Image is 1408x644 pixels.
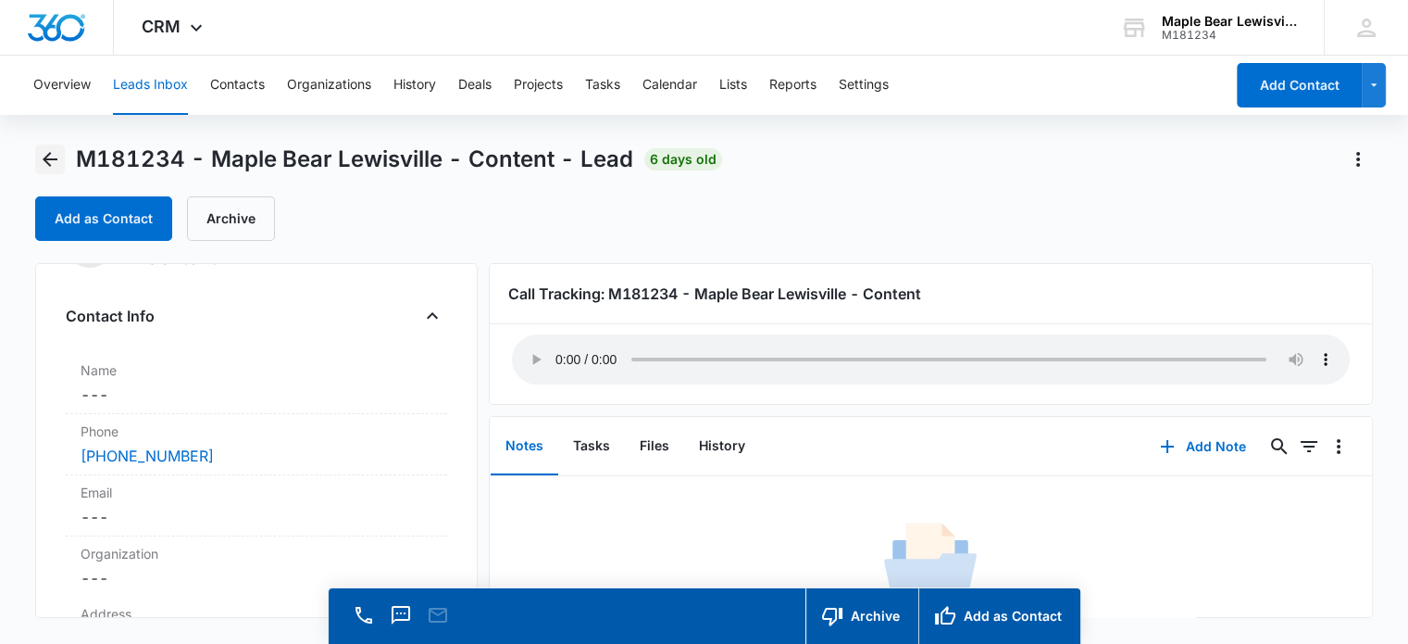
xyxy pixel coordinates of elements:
[393,56,436,115] button: History
[66,353,447,414] div: Name---
[66,414,447,475] div: Phone[PHONE_NUMBER]
[66,305,155,327] h4: Contact Info
[1162,14,1297,29] div: account name
[918,588,1080,644] button: Add as Contact
[508,283,1353,305] h3: Call Tracking: M181234 - Maple Bear Lewisville - Content
[1141,424,1265,469] button: Add Note
[514,56,563,115] button: Projects
[351,613,377,629] a: Call
[839,56,889,115] button: Settings
[81,360,432,380] label: Name
[417,301,447,331] button: Close
[684,418,760,475] button: History
[1343,145,1373,174] button: Actions
[625,418,684,475] button: Files
[388,602,414,628] button: Text
[33,56,91,115] button: Overview
[81,483,432,502] label: Email
[81,544,432,563] label: Organization
[35,196,172,241] button: Add as Contact
[769,56,816,115] button: Reports
[388,613,414,629] a: Text
[81,506,432,528] dd: ---
[1162,29,1297,42] div: account id
[81,604,432,624] label: Address
[81,445,214,467] a: [PHONE_NUMBER]
[142,17,181,36] span: CRM
[558,418,625,475] button: Tasks
[81,384,432,406] dd: ---
[287,56,371,115] button: Organizations
[458,56,492,115] button: Deals
[491,418,558,475] button: Notes
[351,602,377,628] button: Call
[884,517,977,610] img: No Data
[512,335,1350,385] audio: Your browser does not support the audio tag.
[719,56,747,115] button: Lists
[66,475,447,537] div: Email---
[187,196,275,241] button: Archive
[1265,432,1294,461] button: Search...
[1294,432,1324,461] button: Filters
[805,588,918,644] button: Archive
[1324,432,1353,461] button: Overflow Menu
[35,145,65,174] button: Back
[210,56,265,115] button: Contacts
[585,56,620,115] button: Tasks
[642,56,697,115] button: Calendar
[66,537,447,597] div: Organization---
[644,148,722,170] span: 6 days old
[81,422,432,441] label: Phone
[1237,63,1362,107] button: Add Contact
[76,145,633,173] span: M181234 - Maple Bear Lewisville - Content - Lead
[113,56,188,115] button: Leads Inbox
[81,567,432,589] dd: ---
